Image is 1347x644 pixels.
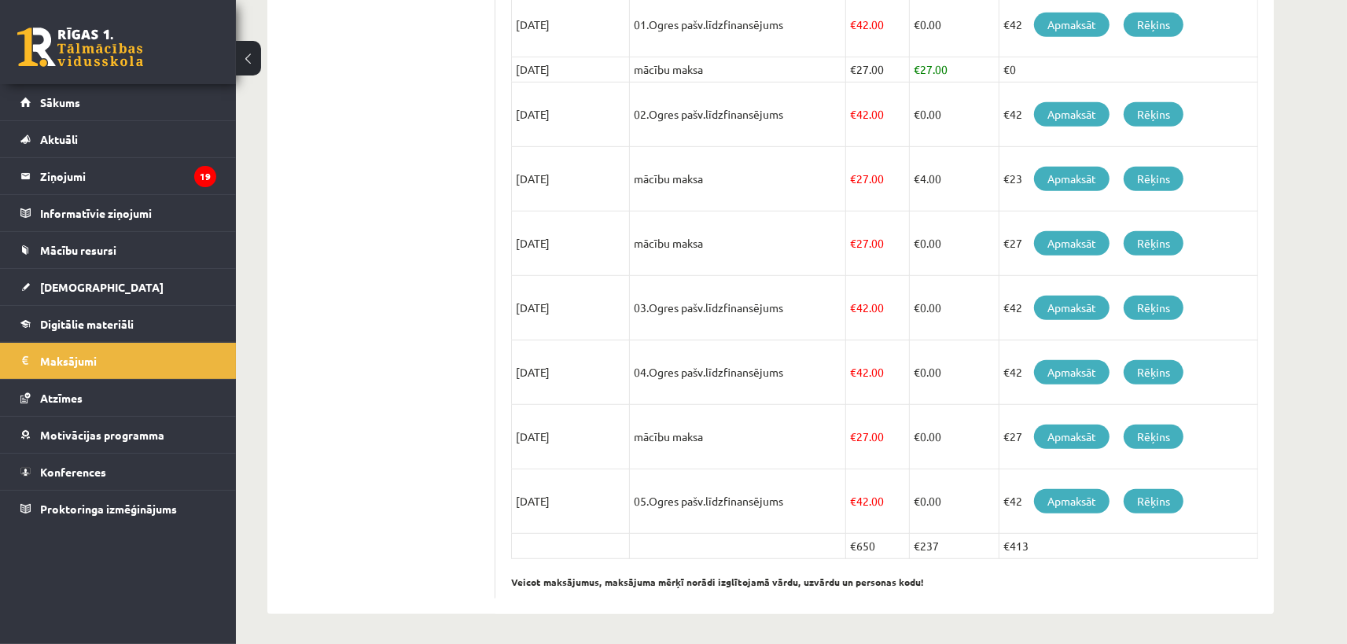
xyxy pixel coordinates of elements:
[846,340,910,405] td: 42.00
[910,147,999,212] td: 4.00
[999,212,1258,276] td: €27
[850,107,856,121] span: €
[999,276,1258,340] td: €42
[40,132,78,146] span: Aktuāli
[630,340,846,405] td: 04.Ogres pašv.līdzfinansējums
[512,405,630,469] td: [DATE]
[40,343,216,379] legend: Maksājumi
[630,147,846,212] td: mācību maksa
[1034,296,1110,320] a: Apmaksāt
[1124,167,1183,191] a: Rēķins
[910,276,999,340] td: 0.00
[850,300,856,315] span: €
[20,84,216,120] a: Sākums
[846,405,910,469] td: 27.00
[1124,296,1183,320] a: Rēķins
[914,494,920,508] span: €
[630,212,846,276] td: mācību maksa
[846,469,910,534] td: 42.00
[20,380,216,416] a: Atzīmes
[194,166,216,187] i: 19
[40,158,216,194] legend: Ziņojumi
[630,469,846,534] td: 05.Ogres pašv.līdzfinansējums
[20,195,216,231] a: Informatīvie ziņojumi
[20,454,216,490] a: Konferences
[910,212,999,276] td: 0.00
[846,83,910,147] td: 42.00
[40,95,80,109] span: Sākums
[910,405,999,469] td: 0.00
[914,17,920,31] span: €
[20,232,216,268] a: Mācību resursi
[850,62,856,76] span: €
[1034,167,1110,191] a: Apmaksāt
[512,57,630,83] td: [DATE]
[512,83,630,147] td: [DATE]
[20,491,216,527] a: Proktoringa izmēģinājums
[512,340,630,405] td: [DATE]
[40,428,164,442] span: Motivācijas programma
[20,343,216,379] a: Maksājumi
[999,405,1258,469] td: €27
[512,469,630,534] td: [DATE]
[1124,231,1183,256] a: Rēķins
[40,391,83,405] span: Atzīmes
[850,17,856,31] span: €
[512,147,630,212] td: [DATE]
[20,269,216,305] a: [DEMOGRAPHIC_DATA]
[999,340,1258,405] td: €42
[914,62,920,76] span: €
[20,158,216,194] a: Ziņojumi19
[1124,13,1183,37] a: Rēķins
[910,534,999,559] td: €237
[910,340,999,405] td: 0.00
[846,534,910,559] td: €650
[1124,102,1183,127] a: Rēķins
[1124,360,1183,385] a: Rēķins
[850,429,856,443] span: €
[20,121,216,157] a: Aktuāli
[999,147,1258,212] td: €23
[850,171,856,186] span: €
[850,494,856,508] span: €
[630,405,846,469] td: mācību maksa
[630,83,846,147] td: 02.Ogres pašv.līdzfinansējums
[910,83,999,147] td: 0.00
[914,429,920,443] span: €
[40,465,106,479] span: Konferences
[40,195,216,231] legend: Informatīvie ziņojumi
[40,280,164,294] span: [DEMOGRAPHIC_DATA]
[1034,489,1110,513] a: Apmaksāt
[1034,13,1110,37] a: Apmaksāt
[914,300,920,315] span: €
[20,417,216,453] a: Motivācijas programma
[20,306,216,342] a: Digitālie materiāli
[630,276,846,340] td: 03.Ogres pašv.līdzfinansējums
[914,107,920,121] span: €
[1034,102,1110,127] a: Apmaksāt
[914,171,920,186] span: €
[1034,425,1110,449] a: Apmaksāt
[512,212,630,276] td: [DATE]
[999,534,1258,559] td: €413
[846,212,910,276] td: 27.00
[999,57,1258,83] td: €0
[511,576,924,588] b: Veicot maksājumus, maksājuma mērķī norādi izglītojamā vārdu, uzvārdu un personas kodu!
[846,276,910,340] td: 42.00
[914,236,920,250] span: €
[850,236,856,250] span: €
[999,469,1258,534] td: €42
[40,243,116,257] span: Mācību resursi
[1124,489,1183,513] a: Rēķins
[512,276,630,340] td: [DATE]
[40,317,134,331] span: Digitālie materiāli
[850,365,856,379] span: €
[999,83,1258,147] td: €42
[914,365,920,379] span: €
[40,502,177,516] span: Proktoringa izmēģinājums
[846,57,910,83] td: 27.00
[1034,360,1110,385] a: Apmaksāt
[910,469,999,534] td: 0.00
[17,28,143,67] a: Rīgas 1. Tālmācības vidusskola
[1124,425,1183,449] a: Rēķins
